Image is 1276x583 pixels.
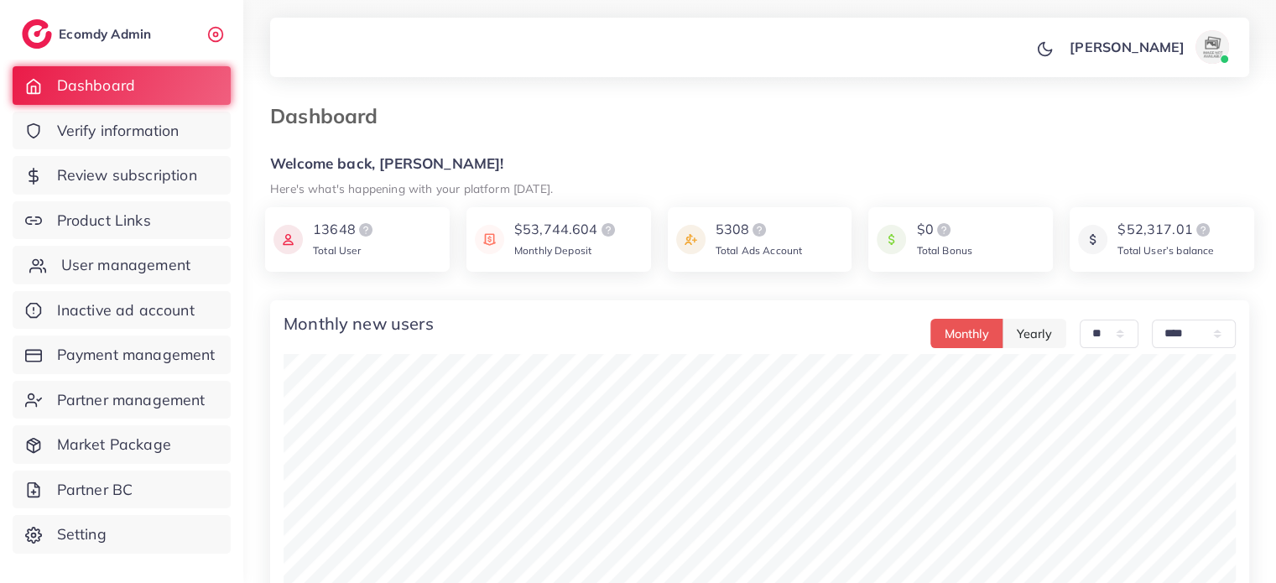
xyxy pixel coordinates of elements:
[1060,30,1236,64] a: [PERSON_NAME]avatar
[61,254,190,276] span: User management
[749,220,769,240] img: logo
[57,479,133,501] span: Partner BC
[57,120,180,142] span: Verify information
[22,19,155,49] a: logoEcomdy Admin
[22,19,52,49] img: logo
[57,210,151,232] span: Product Links
[57,344,216,366] span: Payment management
[13,471,231,509] a: Partner BC
[57,434,171,455] span: Market Package
[57,523,107,545] span: Setting
[475,220,504,259] img: icon payment
[716,220,803,240] div: 5308
[13,381,231,419] a: Partner management
[13,515,231,554] a: Setting
[1195,30,1229,64] img: avatar
[313,220,376,240] div: 13648
[13,201,231,240] a: Product Links
[934,220,954,240] img: logo
[273,220,303,259] img: icon payment
[1193,220,1213,240] img: logo
[930,319,1003,348] button: Monthly
[1070,37,1185,57] p: [PERSON_NAME]
[877,220,906,259] img: icon payment
[916,220,972,240] div: $0
[356,220,376,240] img: logo
[514,244,591,257] span: Monthly Deposit
[716,244,803,257] span: Total Ads Account
[676,220,706,259] img: icon payment
[916,244,972,257] span: Total Bonus
[1117,220,1214,240] div: $52,317.01
[13,291,231,330] a: Inactive ad account
[13,156,231,195] a: Review subscription
[1078,220,1107,259] img: icon payment
[313,244,362,257] span: Total User
[1117,244,1214,257] span: Total User’s balance
[1003,319,1066,348] button: Yearly
[270,104,391,128] h3: Dashboard
[13,425,231,464] a: Market Package
[13,66,231,105] a: Dashboard
[514,220,618,240] div: $53,744.604
[13,112,231,150] a: Verify information
[57,164,197,186] span: Review subscription
[59,26,155,42] h2: Ecomdy Admin
[57,299,195,321] span: Inactive ad account
[57,389,206,411] span: Partner management
[57,75,135,96] span: Dashboard
[13,246,231,284] a: User management
[270,181,553,195] small: Here's what's happening with your platform [DATE].
[284,314,434,334] h4: Monthly new users
[270,155,1249,173] h5: Welcome back, [PERSON_NAME]!
[13,336,231,374] a: Payment management
[598,220,618,240] img: logo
